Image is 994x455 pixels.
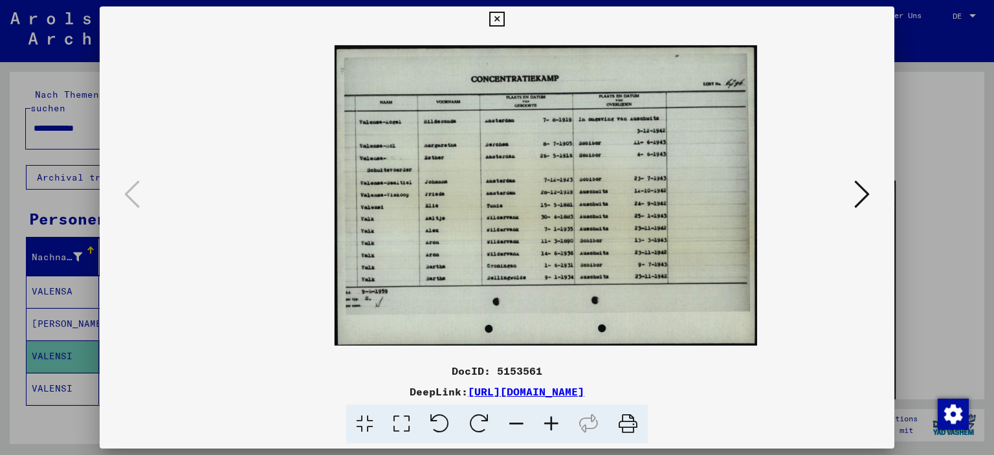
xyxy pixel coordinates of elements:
div: DocID: 5153561 [100,363,895,379]
img: Zustimmung ändern [938,399,969,430]
a: [URL][DOMAIN_NAME] [468,385,584,398]
div: DeepLink: [100,384,895,399]
img: 001.jpg [334,45,757,345]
